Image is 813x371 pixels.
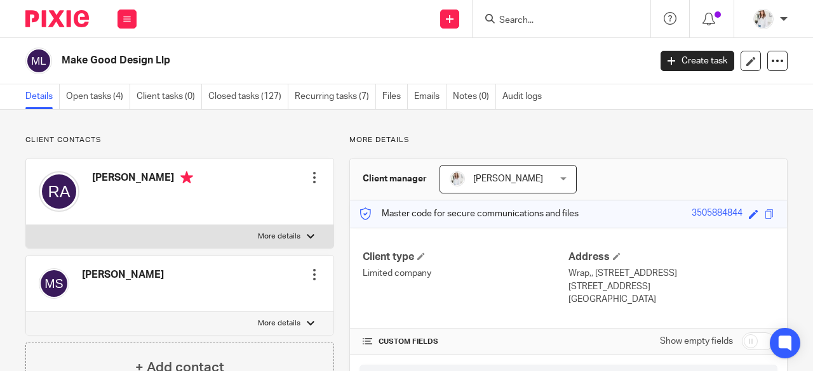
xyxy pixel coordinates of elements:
h4: Address [568,251,774,264]
h4: [PERSON_NAME] [92,171,193,187]
p: [STREET_ADDRESS] [568,280,774,293]
p: Limited company [363,267,568,280]
a: Details [25,84,60,109]
a: Audit logs [502,84,548,109]
img: svg%3E [39,268,69,299]
div: 3505884844 [692,207,742,221]
a: Recurring tasks (7) [295,84,376,109]
img: Daisy.JPG [753,9,774,29]
img: svg%3E [39,171,79,212]
p: Master code for secure communications and files [359,207,579,220]
input: Search [498,15,612,27]
p: More details [258,318,300,329]
p: More details [349,135,788,145]
h3: Client manager [363,172,427,185]
img: Daisy.JPG [450,171,465,186]
p: More details [258,231,300,242]
img: svg%3E [25,48,52,74]
label: Show empty fields [660,335,733,348]
a: Notes (0) [453,84,496,109]
a: Open tasks (4) [66,84,130,109]
a: Client tasks (0) [137,84,202,109]
a: Closed tasks (127) [208,84,288,109]
p: [GEOGRAPHIC_DATA] [568,293,774,306]
h4: [PERSON_NAME] [82,268,164,282]
a: Create task [661,51,734,71]
a: Files [382,84,408,109]
span: [PERSON_NAME] [473,174,543,183]
img: Pixie [25,10,89,27]
p: Wrap,, [STREET_ADDRESS] [568,267,774,280]
p: Client contacts [25,135,334,145]
h2: Make Good Design Llp [62,54,525,67]
h4: Client type [363,251,568,264]
h4: CUSTOM FIELDS [363,337,568,347]
i: Primary [180,171,193,184]
a: Emails [414,84,447,109]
